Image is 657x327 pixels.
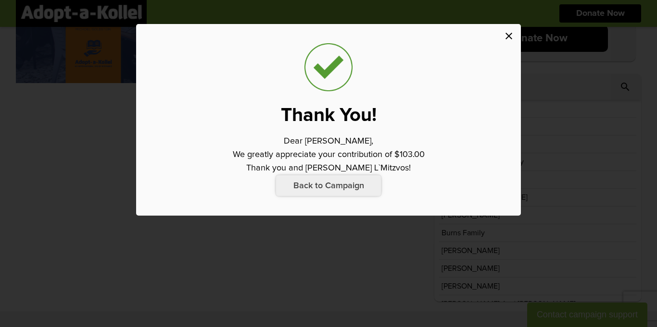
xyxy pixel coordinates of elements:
p: Back to Campaign [276,175,381,196]
img: check_trans_bg.png [304,43,353,91]
p: We greatly appreciate your contribution of $103.00 [233,148,425,161]
p: Thank you and [PERSON_NAME] L`Mitzvos! [246,161,411,175]
p: Thank You! [281,106,377,125]
i: close [503,30,515,42]
p: Dear [PERSON_NAME], [284,134,373,148]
